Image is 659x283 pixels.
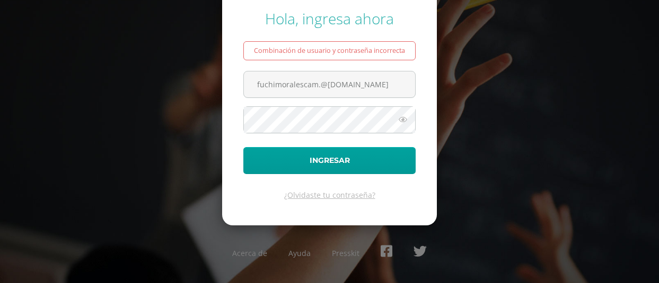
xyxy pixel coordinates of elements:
[243,147,416,174] button: Ingresar
[232,248,267,258] a: Acerca de
[243,41,416,60] div: Combinación de usuario y contraseña incorrecta
[332,248,359,258] a: Presskit
[284,190,375,200] a: ¿Olvidaste tu contraseña?
[288,248,311,258] a: Ayuda
[244,71,415,97] input: Correo electrónico o usuario
[243,8,416,29] div: Hola, ingresa ahora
